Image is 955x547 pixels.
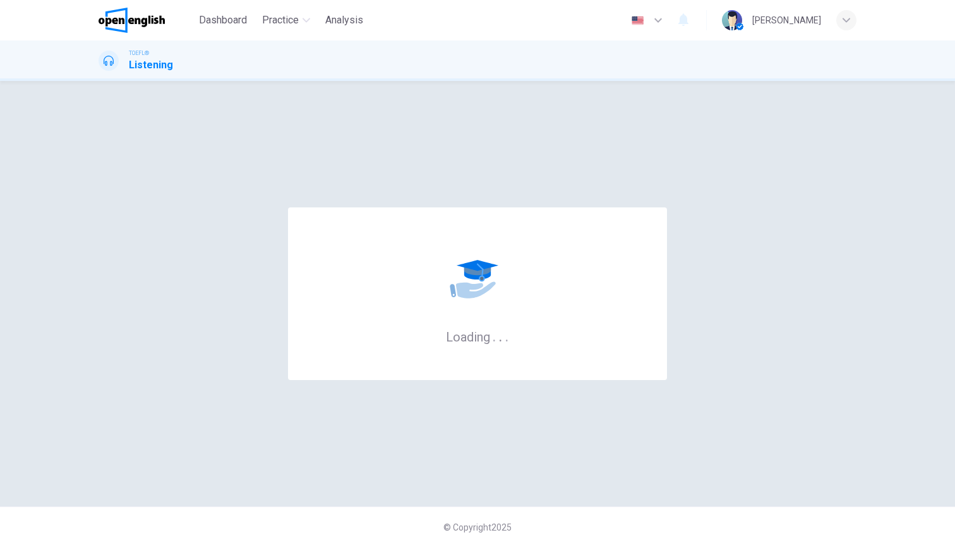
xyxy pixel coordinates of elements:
button: Analysis [320,9,368,32]
div: [PERSON_NAME] [752,13,821,28]
h6: . [492,325,496,346]
a: OpenEnglish logo [99,8,194,33]
button: Practice [257,9,315,32]
img: OpenEnglish logo [99,8,165,33]
span: TOEFL® [129,49,149,58]
h6: Loading [446,328,509,345]
span: © Copyright 2025 [443,522,512,532]
span: Practice [262,13,299,28]
h1: Listening [129,58,173,73]
button: Dashboard [194,9,252,32]
span: Analysis [325,13,363,28]
img: Profile picture [722,10,742,30]
img: en [630,16,646,25]
span: Dashboard [199,13,247,28]
h6: . [505,325,509,346]
h6: . [498,325,503,346]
